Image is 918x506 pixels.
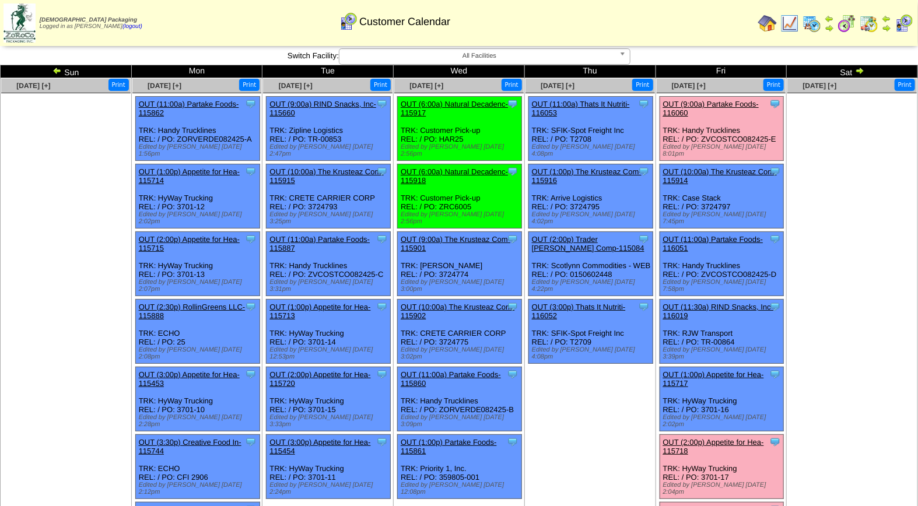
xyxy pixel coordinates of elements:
div: Edited by [PERSON_NAME] [DATE] 3:09pm [401,414,521,428]
img: Tooltip [638,98,650,110]
td: Sat [787,65,918,78]
div: TRK: Handy Trucklines REL: / PO: ZORVERDE082425-A [135,97,260,161]
span: [DEMOGRAPHIC_DATA] Packaging [40,17,137,23]
a: [DATE] [+] [803,82,837,90]
div: TRK: Customer Pick-up REL: / PO: HAR25 [398,97,522,161]
div: Edited by [PERSON_NAME] [DATE] 2:04pm [663,482,784,496]
a: [DATE] [+] [279,82,313,90]
a: OUT (11:30a) RIND Snacks, Inc-116019 [663,303,774,320]
img: Tooltip [638,301,650,312]
button: Print [239,79,260,91]
a: [DATE] [+] [541,82,574,90]
button: Print [763,79,784,91]
div: TRK: Scotlynn Commodities - WEB REL: / PO: 0150602448 [528,232,653,296]
div: Edited by [PERSON_NAME] [DATE] 2:07pm [139,279,260,293]
div: Edited by [PERSON_NAME] [DATE] 2:28pm [139,414,260,428]
img: Tooltip [376,301,388,312]
div: TRK: Handy Trucklines REL: / PO: ZORVERDE082425-B [398,367,522,431]
div: TRK: [PERSON_NAME] REL: / PO: 3724774 [398,232,522,296]
img: calendarprod.gif [803,14,821,33]
img: home.gif [758,14,777,33]
div: TRK: Zipline Logistics REL: / PO: TR-00853 [267,97,391,161]
button: Print [632,79,653,91]
a: OUT (2:00p) Appetite for Hea-115715 [139,235,240,252]
div: Edited by [PERSON_NAME] [DATE] 3:00pm [401,279,521,293]
span: [DATE] [+] [148,82,181,90]
div: Edited by [PERSON_NAME] [DATE] 7:58pm [663,279,784,293]
span: All Facilities [344,49,615,63]
div: Edited by [PERSON_NAME] [DATE] 1:56pm [139,143,260,157]
a: OUT (2:00p) Appetite for Hea-115718 [663,438,764,455]
a: OUT (6:00a) Natural Decadenc-115918 [401,167,508,185]
div: Edited by [PERSON_NAME] [DATE] 2:02pm [663,414,784,428]
button: Print [370,79,391,91]
a: OUT (1:00p) Appetite for Hea-115714 [139,167,240,185]
img: line_graph.gif [780,14,799,33]
img: Tooltip [638,233,650,245]
img: calendarinout.gif [860,14,878,33]
img: Tooltip [507,233,518,245]
div: TRK: HyWay Trucking REL: / PO: 3701-17 [660,435,784,499]
a: OUT (9:00a) The Krusteaz Com-115901 [401,235,510,252]
img: Tooltip [507,368,518,380]
a: OUT (3:00p) Appetite for Hea-115453 [139,370,240,388]
a: OUT (6:00a) Natural Decadenc-115917 [401,100,508,117]
img: Tooltip [245,368,257,380]
a: OUT (11:00a) Thats It Nutriti-116053 [532,100,630,117]
div: Edited by [PERSON_NAME] [DATE] 8:01pm [663,143,784,157]
a: (logout) [122,23,142,30]
div: Edited by [PERSON_NAME] [DATE] 2:47pm [269,143,390,157]
div: Edited by [PERSON_NAME] [DATE] 2:56pm [401,211,521,225]
img: Tooltip [376,233,388,245]
td: Wed [394,65,525,78]
a: OUT (11:00a) Partake Foods-115862 [139,100,239,117]
img: calendarblend.gif [838,14,856,33]
a: OUT (10:00a) The Krusteaz Com-115915 [269,167,383,185]
a: OUT (1:00p) Appetite for Hea-115717 [663,370,764,388]
a: [DATE] [+] [409,82,443,90]
div: TRK: HyWay Trucking REL: / PO: 3701-16 [660,367,784,431]
img: arrowleft.gif [52,66,62,75]
div: Edited by [PERSON_NAME] [DATE] 2:24pm [269,482,390,496]
img: Tooltip [245,436,257,448]
a: OUT (1:00p) Appetite for Hea-115713 [269,303,370,320]
span: Customer Calendar [359,16,450,28]
div: TRK: Handy Trucklines REL: / PO: ZVCOSTCO082425-C [267,232,391,296]
img: arrowright.gif [825,23,834,33]
a: OUT (10:00a) The Krusteaz Com-115914 [663,167,777,185]
div: TRK: CRETE CARRIER CORP REL: / PO: 3724793 [267,164,391,229]
div: Edited by [PERSON_NAME] [DATE] 3:33pm [269,414,390,428]
td: Fri [656,65,787,78]
img: Tooltip [769,98,781,110]
button: Print [502,79,522,91]
div: TRK: HyWay Trucking REL: / PO: 3701-13 [135,232,260,296]
div: Edited by [PERSON_NAME] [DATE] 3:31pm [269,279,390,293]
a: OUT (10:00a) The Krusteaz Com-115902 [401,303,514,320]
button: Print [895,79,915,91]
img: Tooltip [376,368,388,380]
div: TRK: ECHO REL: / PO: 25 [135,300,260,364]
div: Edited by [PERSON_NAME] [DATE] 2:12pm [139,482,260,496]
div: TRK: Customer Pick-up REL: / PO: ZRC6005 [398,164,522,229]
td: Tue [262,65,394,78]
img: arrowleft.gif [882,14,891,23]
div: Edited by [PERSON_NAME] [DATE] 4:08pm [532,143,653,157]
span: Logged in as [PERSON_NAME] [40,17,142,30]
img: Tooltip [507,98,518,110]
div: TRK: RJW Transport REL: / PO: TR-00864 [660,300,784,364]
div: TRK: SFIK-Spot Freight Inc REL: / PO: T2709 [528,300,653,364]
td: Sun [1,65,132,78]
div: Edited by [PERSON_NAME] [DATE] 2:56pm [401,143,521,157]
a: OUT (11:00a) Partake Foods-115860 [401,370,501,388]
a: OUT (3:00p) Appetite for Hea-115454 [269,438,370,455]
span: [DATE] [+] [672,82,706,90]
img: Tooltip [507,436,518,448]
a: OUT (1:00p) Partake Foods-115861 [401,438,497,455]
div: Edited by [PERSON_NAME] [DATE] 2:08pm [139,346,260,360]
a: OUT (2:00p) Trader [PERSON_NAME] Comp-115084 [532,235,644,252]
div: Edited by [PERSON_NAME] [DATE] 4:02pm [532,211,653,225]
div: TRK: Arrive Logistics REL: / PO: 3724795 [528,164,653,229]
div: TRK: HyWay Trucking REL: / PO: 3701-14 [267,300,391,364]
img: Tooltip [769,301,781,312]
